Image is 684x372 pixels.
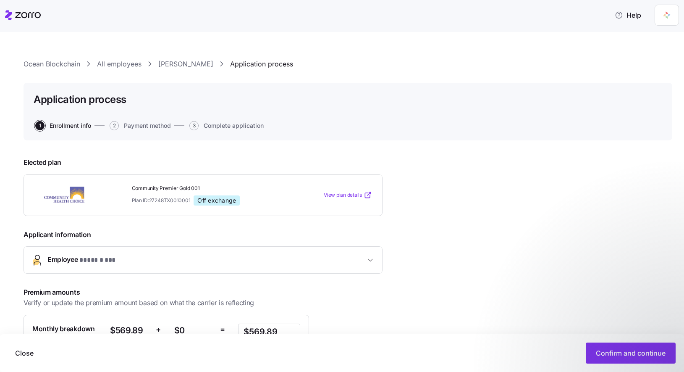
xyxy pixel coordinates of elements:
iframe: Intercom notifications message [508,296,676,368]
h1: Application process [34,93,126,106]
button: 2Payment method [110,121,171,130]
img: Community Health Choice [34,185,94,205]
span: $0 [174,324,213,338]
a: 3Complete application [188,121,264,130]
span: Verify or update the premium amount based on what the carrier is reflecting [24,298,254,308]
a: Application process [230,59,293,69]
span: $569.89 [110,324,149,338]
span: Community Premier Gold 001 [132,185,286,192]
span: 1 [35,121,45,130]
button: Close [8,343,40,364]
a: [PERSON_NAME] [158,59,213,69]
span: Monthly breakdown [32,324,95,334]
span: Elected plan [24,157,383,168]
a: All employees [97,59,142,69]
span: = [220,324,225,336]
img: 5711ede7-1a95-4d76-b346-8039fc8124a1-1741415864132.png [660,8,674,22]
span: + [156,324,161,336]
span: 3 [189,121,199,130]
button: Help [608,7,648,24]
span: View plan details [324,191,362,199]
span: 2 [110,121,119,130]
a: 2Payment method [108,121,171,130]
button: 1Enrollment info [35,121,91,130]
span: Applicant information [24,230,383,240]
span: Help [615,10,641,20]
span: Plan ID: 27248TX0010001 [132,197,191,204]
span: Enrollment info [50,123,91,129]
span: Complete application [204,123,264,129]
a: 1Enrollment info [34,121,91,130]
span: Employee [47,254,115,266]
a: View plan details [324,191,372,199]
span: Close [15,348,34,358]
button: 3Complete application [189,121,264,130]
span: Off exchange [197,197,236,204]
span: Premium amounts [24,287,310,298]
span: Payment method [124,123,171,129]
a: Ocean Blockchain [24,59,80,69]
